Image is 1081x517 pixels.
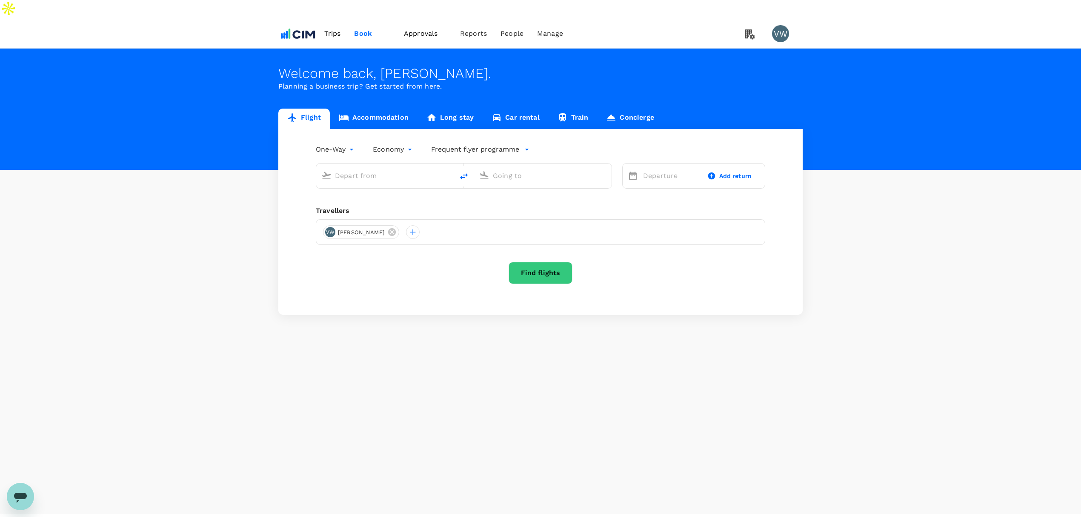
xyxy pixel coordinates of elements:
button: Open [606,175,607,176]
div: VW [325,227,335,237]
p: Frequent flyer programme [431,144,519,155]
span: Trips [324,29,341,39]
div: One-Way [316,143,356,156]
span: Reports [460,29,487,39]
a: Trips [317,19,348,48]
iframe: Button to launch messaging window [7,483,34,510]
span: [PERSON_NAME] [333,228,390,237]
span: Add return [719,172,752,181]
a: Book [347,19,379,48]
input: Going to [493,169,594,182]
div: VW [772,25,789,42]
div: Welcome back , [PERSON_NAME] . [278,66,803,81]
a: Concierge [597,109,663,129]
button: delete [454,166,474,187]
a: Train [549,109,598,129]
span: People [500,29,523,39]
a: Long stay [418,109,483,129]
div: Economy [373,143,414,156]
input: Depart from [335,169,436,182]
p: Planning a business trip? Get started from here. [278,81,803,92]
span: Book [354,29,372,39]
button: Frequent flyer programme [431,144,529,155]
span: Manage [537,29,563,39]
span: Approvals [404,29,446,39]
a: Flight [278,109,330,129]
img: CIM ENVIRONMENTAL PTY LTD [278,24,317,43]
button: Open [448,175,449,176]
div: Travellers [316,206,765,216]
div: VW[PERSON_NAME] [323,225,399,239]
button: Find flights [509,262,572,284]
p: Departure [643,171,694,181]
a: Accommodation [330,109,418,129]
a: Approvals [397,19,453,48]
a: Car rental [483,109,549,129]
